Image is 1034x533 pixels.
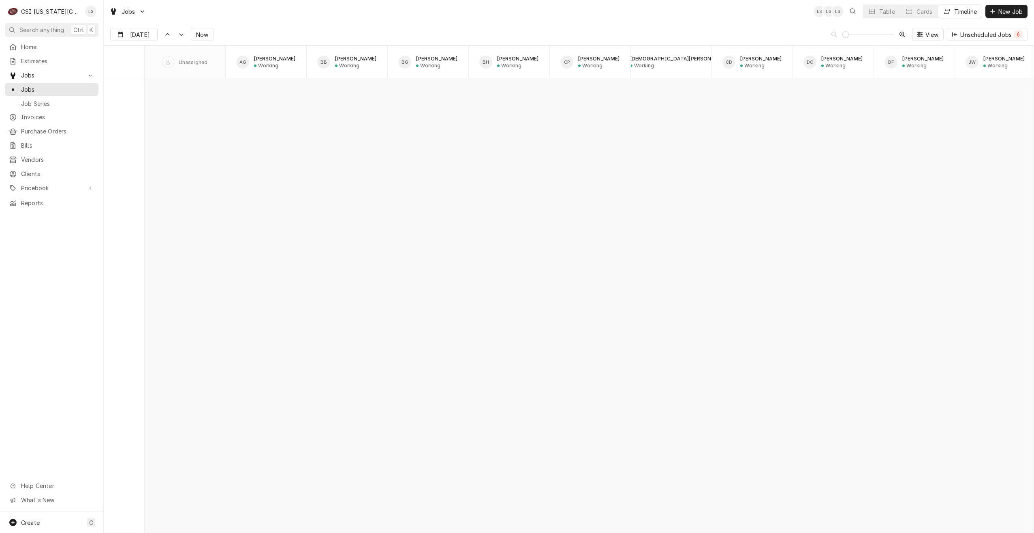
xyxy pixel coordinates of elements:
a: Go to What's New [5,493,98,507]
div: [DEMOGRAPHIC_DATA][PERSON_NAME] [630,56,731,62]
div: Cards [916,7,933,16]
span: Bills [21,141,94,150]
div: LS [814,6,825,17]
span: Now [194,30,210,39]
div: Unscheduled Jobs [960,30,1022,39]
div: LS [832,6,843,17]
div: BG [398,56,411,69]
button: View [912,28,944,41]
a: Job Series [5,97,98,110]
span: Invoices [21,113,94,121]
div: Working [420,62,440,69]
span: View [924,30,940,39]
span: Search anything [19,26,64,34]
div: Damon Cantu's Avatar [803,56,816,69]
a: Purchase Orders [5,125,98,138]
span: Purchase Orders [21,127,94,135]
button: [DATE] [110,28,158,41]
button: Search anythingCtrlK [5,23,98,37]
div: Lindy Springer's Avatar [832,6,843,17]
span: What's New [21,496,94,504]
span: Job Series [21,99,94,108]
a: Go to Help Center [5,479,98,492]
button: Unscheduled Jobs6 [947,28,1028,41]
span: Create [21,519,40,526]
div: [PERSON_NAME] [983,56,1025,62]
div: Working [634,62,654,69]
span: K [90,26,93,34]
div: Charles Pendergrass's Avatar [560,56,573,69]
a: Vendors [5,153,98,166]
span: Vendors [21,155,94,164]
div: Jason Williams's Avatar [966,56,978,69]
a: Invoices [5,110,98,124]
a: Estimates [5,54,98,68]
div: Unassigned [179,59,208,65]
span: Reports [21,199,94,207]
div: [PERSON_NAME] [902,56,944,62]
div: [PERSON_NAME] [497,56,538,62]
span: Jobs [122,7,135,16]
div: [PERSON_NAME] [578,56,620,62]
div: SPACE for context menu [104,46,144,78]
div: 6 [1016,30,1021,39]
div: Working [987,62,1008,69]
div: BB [317,56,330,69]
span: Jobs [21,71,82,80]
span: Home [21,43,94,51]
div: Lindsay Stover's Avatar [823,6,834,17]
a: Bills [5,139,98,152]
div: [PERSON_NAME] [254,56,295,62]
div: CD [722,56,735,69]
div: C [7,6,19,17]
div: JW [966,56,978,69]
div: LS [823,6,834,17]
div: Working [501,62,521,69]
div: [PERSON_NAME] [740,56,782,62]
a: Go to Jobs [5,69,98,82]
div: DC [803,56,816,69]
div: Working [258,62,278,69]
div: Lindy Springer's Avatar [85,6,96,17]
a: Reports [5,196,98,210]
div: Brian Gonzalez's Avatar [398,56,411,69]
div: David Fannin's Avatar [884,56,897,69]
div: Brian Hawkins's Avatar [479,56,492,69]
div: CP [560,56,573,69]
a: Clients [5,167,98,181]
div: [PERSON_NAME] [821,56,863,62]
button: Open search [846,5,859,18]
div: [PERSON_NAME] [335,56,376,62]
div: Lindy Springer's Avatar [814,6,825,17]
div: AG [236,56,249,69]
span: Ctrl [73,26,84,34]
div: CSI Kansas City.'s Avatar [7,6,19,17]
div: [PERSON_NAME] [416,56,457,62]
div: Table [879,7,895,16]
button: New Job [985,5,1028,18]
span: Jobs [21,85,94,94]
div: Adam Goodrich's Avatar [236,56,249,69]
div: DF [884,56,897,69]
span: New Job [997,7,1024,16]
div: Working [582,62,602,69]
div: Working [744,62,765,69]
div: LS [85,6,96,17]
span: Clients [21,170,94,178]
div: BH [479,56,492,69]
div: Timeline [954,7,977,16]
a: Jobs [5,83,98,96]
button: Now [191,28,214,41]
span: Pricebook [21,184,82,192]
div: CSI [US_STATE][GEOGRAPHIC_DATA]. [21,7,81,16]
span: C [89,518,93,527]
a: Go to Jobs [106,5,149,18]
div: Working [339,62,359,69]
span: Help Center [21,481,94,490]
div: Working [906,62,927,69]
div: Working [825,62,846,69]
div: Brian Breazier's Avatar [317,56,330,69]
a: Go to Pricebook [5,181,98,195]
a: Home [5,40,98,54]
span: Estimates [21,57,94,65]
